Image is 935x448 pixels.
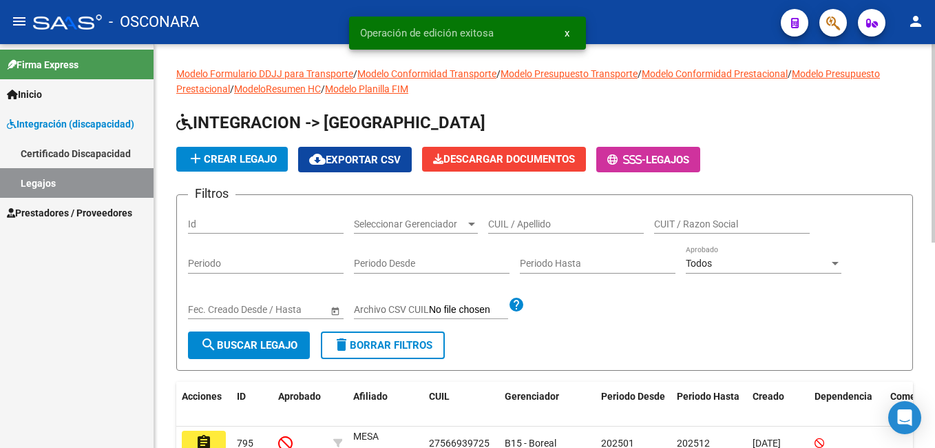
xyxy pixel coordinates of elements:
[607,154,646,166] span: -
[433,153,575,165] span: Descargar Documentos
[187,153,277,165] span: Crear Legajo
[250,304,317,316] input: Fecha fin
[7,87,42,102] span: Inicio
[187,150,204,167] mat-icon: add
[109,7,199,37] span: - OSCONARA
[176,68,353,79] a: Modelo Formulario DDJJ para Transporte
[357,68,496,79] a: Modelo Conformidad Transporte
[677,391,739,402] span: Periodo Hasta
[429,391,450,402] span: CUIL
[508,296,525,313] mat-icon: help
[348,382,423,427] datatable-header-cell: Afiliado
[505,391,559,402] span: Gerenciador
[188,304,238,316] input: Fecha inicio
[333,336,350,353] mat-icon: delete
[176,147,288,172] button: Crear Legajo
[353,391,388,402] span: Afiliado
[565,27,569,39] span: x
[176,113,485,132] span: INTEGRACION -> [GEOGRAPHIC_DATA]
[501,68,638,79] a: Modelo Presupuesto Transporte
[309,154,401,166] span: Exportar CSV
[815,391,872,402] span: Dependencia
[596,382,671,427] datatable-header-cell: Periodo Desde
[888,401,921,434] div: Open Intercom Messenger
[360,26,494,40] span: Operación de edición exitosa
[642,68,788,79] a: Modelo Conformidad Prestacional
[11,13,28,30] mat-icon: menu
[176,382,231,427] datatable-header-cell: Acciones
[278,391,321,402] span: Aprobado
[671,382,747,427] datatable-header-cell: Periodo Hasta
[809,382,885,427] datatable-header-cell: Dependencia
[7,57,78,72] span: Firma Express
[686,258,712,269] span: Todos
[554,21,580,45] button: x
[321,332,445,359] button: Borrar Filtros
[200,336,217,353] mat-icon: search
[907,13,924,30] mat-icon: person
[753,391,784,402] span: Creado
[231,382,273,427] datatable-header-cell: ID
[273,382,328,427] datatable-header-cell: Aprobado
[234,83,321,94] a: ModeloResumen HC
[309,151,326,167] mat-icon: cloud_download
[298,147,412,172] button: Exportar CSV
[325,83,408,94] a: Modelo Planilla FIM
[188,332,310,359] button: Buscar Legajo
[354,304,429,315] span: Archivo CSV CUIL
[747,382,809,427] datatable-header-cell: Creado
[423,382,499,427] datatable-header-cell: CUIL
[182,391,222,402] span: Acciones
[200,339,297,352] span: Buscar Legajo
[237,391,246,402] span: ID
[7,205,132,221] span: Prestadores / Proveedores
[354,218,465,230] span: Seleccionar Gerenciador
[188,184,235,203] h3: Filtros
[333,339,432,352] span: Borrar Filtros
[601,391,665,402] span: Periodo Desde
[7,116,134,132] span: Integración (discapacidad)
[422,147,586,172] button: Descargar Documentos
[646,154,689,166] span: Legajos
[596,147,700,172] button: -Legajos
[429,304,508,316] input: Archivo CSV CUIL
[499,382,596,427] datatable-header-cell: Gerenciador
[328,303,342,318] button: Open calendar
